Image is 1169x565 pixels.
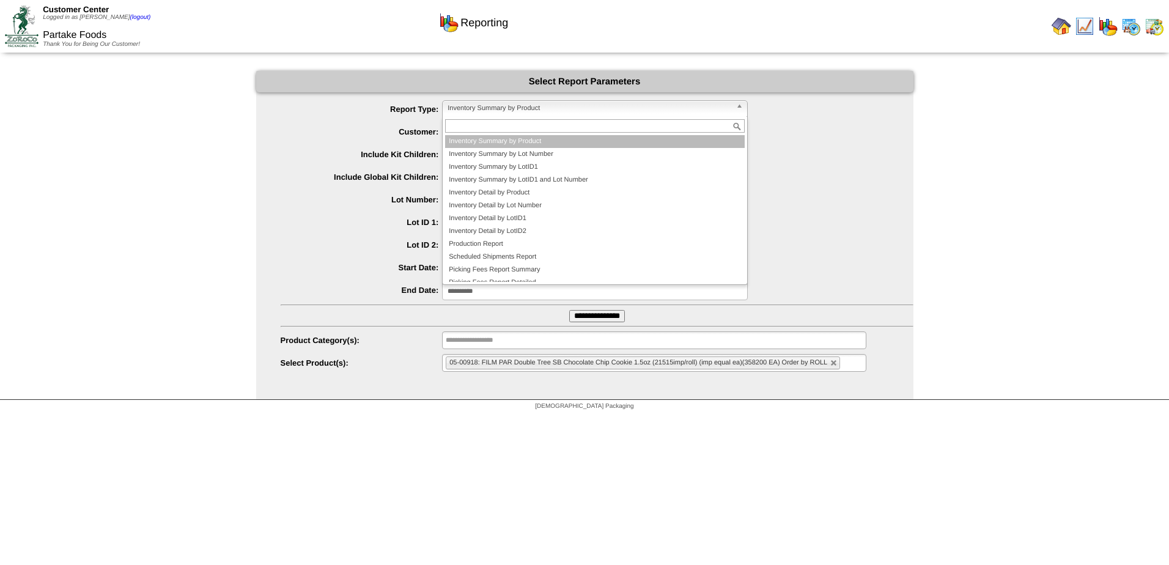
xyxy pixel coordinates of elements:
img: ZoRoCo_Logo(Green%26Foil)%20jpg.webp [5,6,39,46]
li: Picking Fees Report Summary [445,264,745,276]
li: Inventory Detail by LotID2 [445,225,745,238]
img: calendarinout.gif [1145,17,1164,36]
span: 05-00918: FILM PAR Double Tree SB Chocolate Chip Cookie 1.5oz (21515imp/roll) (imp equal ea)(3582... [449,359,827,366]
li: Inventory Summary by Product [445,135,745,148]
span: [DEMOGRAPHIC_DATA] Packaging [535,403,633,410]
label: Customer: [281,127,443,136]
div: Select Report Parameters [256,71,913,92]
label: Include Global Kit Children: [281,172,443,182]
span: Inventory Summary by Product [448,101,731,116]
label: Include Kit Children: [281,150,443,159]
span: Reporting [460,17,508,29]
li: Scheduled Shipments Report [445,251,745,264]
label: Lot ID 2: [281,240,443,249]
label: Select Product(s): [281,358,443,367]
li: Inventory Summary by Lot Number [445,148,745,161]
li: Inventory Detail by Product [445,186,745,199]
li: Inventory Summary by LotID1 and Lot Number [445,174,745,186]
label: Product Category(s): [281,336,443,345]
span: Logged in as [PERSON_NAME] [43,14,150,21]
li: Picking Fees Report Detailed [445,276,745,289]
li: Inventory Summary by LotID1 [445,161,745,174]
span: Thank You for Being Our Customer! [43,41,140,48]
img: graph.gif [439,13,459,32]
li: Inventory Detail by LotID1 [445,212,745,225]
img: graph.gif [1098,17,1118,36]
li: Production Report [445,238,745,251]
label: Lot ID 1: [281,218,443,227]
li: Inventory Detail by Lot Number [445,199,745,212]
label: Start Date: [281,263,443,272]
label: End Date: [281,286,443,295]
img: calendarprod.gif [1121,17,1141,36]
label: Lot Number: [281,195,443,204]
span: Customer Center [43,5,109,14]
span: Partake Foods [281,123,913,137]
span: Partake Foods [43,30,106,40]
a: (logout) [130,14,150,21]
img: home.gif [1052,17,1071,36]
img: line_graph.gif [1075,17,1094,36]
label: Report Type: [281,105,443,114]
